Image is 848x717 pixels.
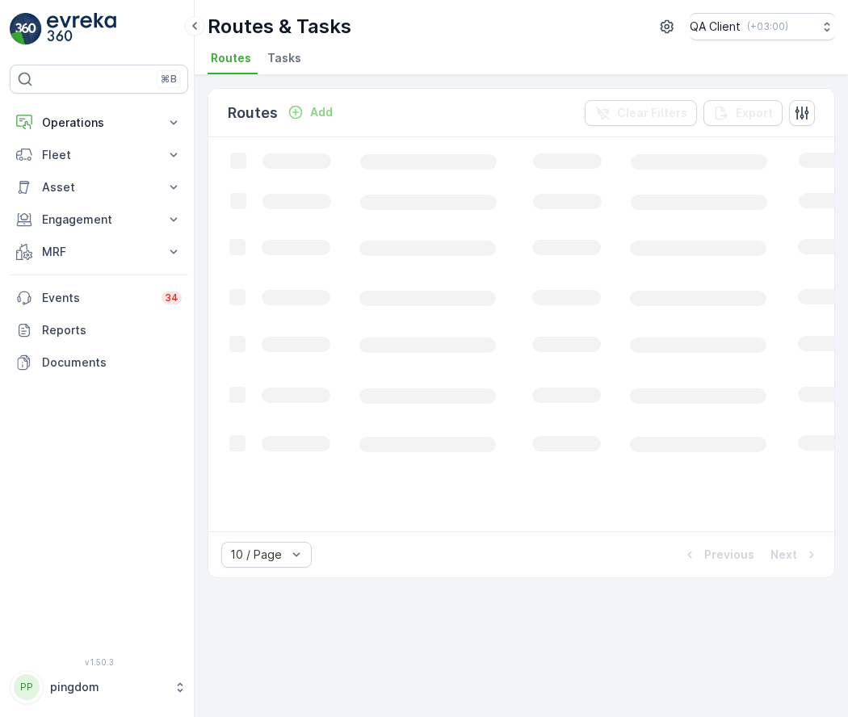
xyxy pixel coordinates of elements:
p: QA Client [690,19,741,35]
button: PPpingdom [10,670,188,704]
a: Reports [10,314,188,346]
p: Documents [42,354,182,371]
img: logo [10,13,42,45]
button: Export [703,100,783,126]
span: Tasks [267,50,301,66]
p: ⌘B [161,73,177,86]
button: Engagement [10,203,188,236]
a: Documents [10,346,188,379]
button: MRF [10,236,188,268]
p: Events [42,290,152,306]
p: Add [310,104,333,120]
p: Reports [42,322,182,338]
span: Routes [211,50,251,66]
button: Next [769,545,821,564]
button: Fleet [10,139,188,171]
button: Previous [680,545,756,564]
p: Fleet [42,147,156,163]
p: pingdom [50,679,166,695]
p: Routes [228,102,278,124]
p: MRF [42,244,156,260]
a: Events34 [10,282,188,314]
p: ( +03:00 ) [747,20,788,33]
p: Engagement [42,212,156,228]
img: logo_light-DOdMpM7g.png [47,13,116,45]
p: Clear Filters [617,105,687,121]
p: Next [770,547,797,563]
button: Add [281,103,339,122]
p: Asset [42,179,156,195]
p: Routes & Tasks [208,14,351,40]
button: Asset [10,171,188,203]
div: PP [14,674,40,700]
p: Operations [42,115,156,131]
p: Export [736,105,773,121]
p: 34 [165,291,178,304]
p: Previous [704,547,754,563]
button: Operations [10,107,188,139]
button: QA Client(+03:00) [690,13,835,40]
button: Clear Filters [585,100,697,126]
span: v 1.50.3 [10,657,188,667]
